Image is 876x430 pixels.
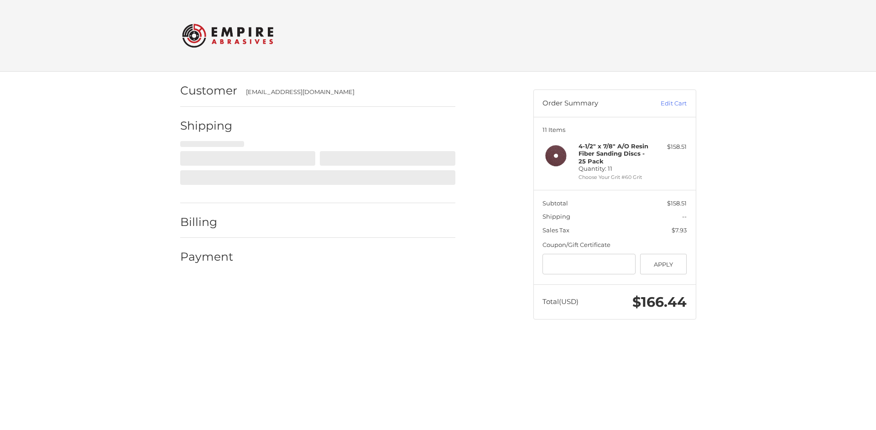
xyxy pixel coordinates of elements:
h4: Quantity: 11 [579,142,648,172]
span: $166.44 [632,294,687,310]
h3: 11 Items [542,126,687,133]
li: Choose Your Grit #60 Grit [579,173,648,181]
h2: Payment [180,250,234,264]
span: $7.93 [672,226,687,234]
span: -- [682,213,687,220]
div: $158.51 [651,142,687,152]
div: [EMAIL_ADDRESS][DOMAIN_NAME] [246,88,446,97]
h2: Customer [180,84,237,98]
h3: Order Summary [542,99,641,108]
button: Apply [640,254,687,274]
a: Edit Cart [641,99,687,108]
input: Gift Certificate or Coupon Code [542,254,636,274]
img: Empire Abrasives [182,18,273,53]
span: Subtotal [542,199,568,207]
span: $158.51 [667,199,687,207]
span: Total (USD) [542,297,579,306]
h2: Shipping [180,119,234,133]
span: Sales Tax [542,226,569,234]
strong: 4-1/2" x 7/8" A/O Resin Fiber Sanding Discs - 25 Pack [579,142,648,165]
h2: Billing [180,215,234,229]
div: Coupon/Gift Certificate [542,241,687,250]
span: Shipping [542,213,570,220]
